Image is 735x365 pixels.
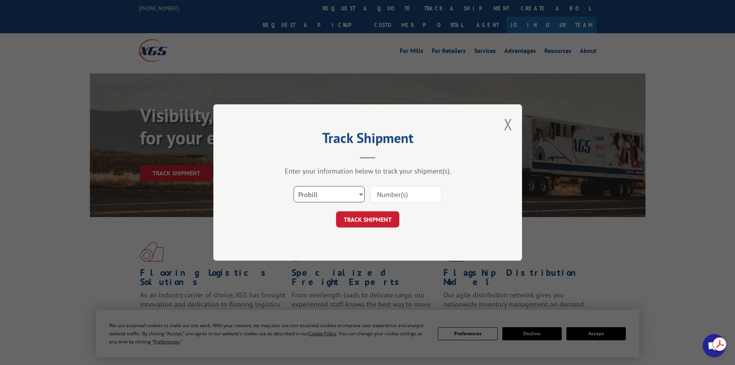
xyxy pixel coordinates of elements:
[703,334,726,357] div: Open chat
[252,166,483,175] div: Enter your information below to track your shipment(s).
[252,132,483,147] h2: Track Shipment
[504,114,512,134] button: Close modal
[336,211,399,227] button: TRACK SHIPMENT
[370,186,441,202] input: Number(s)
